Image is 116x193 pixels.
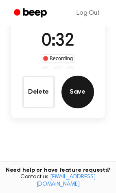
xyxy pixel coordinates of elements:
[68,3,108,23] a: Log Out
[37,174,96,187] a: [EMAIL_ADDRESS][DOMAIN_NAME]
[8,5,54,21] a: Beep
[22,76,55,108] button: Delete Audio Record
[5,174,111,188] span: Contact us
[41,54,75,63] div: Recording
[42,33,74,50] span: 0:32
[61,76,94,108] button: Save Audio Record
